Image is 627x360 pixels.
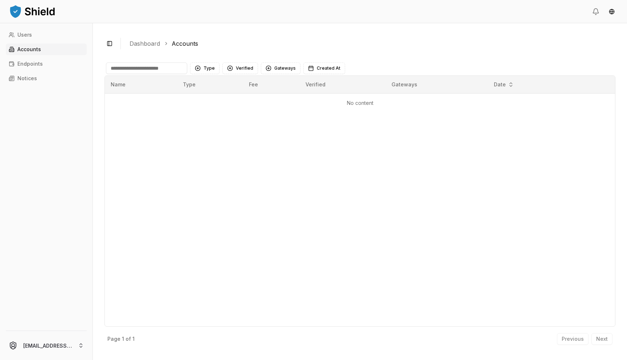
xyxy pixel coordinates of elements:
[222,62,258,74] button: Verified
[6,58,87,70] a: Endpoints
[17,76,37,81] p: Notices
[6,44,87,55] a: Accounts
[261,62,300,74] button: Gateways
[177,76,243,93] th: Type
[9,4,56,19] img: ShieldPay Logo
[317,65,340,71] span: Created At
[17,32,32,37] p: Users
[190,62,220,74] button: Type
[386,76,488,93] th: Gateways
[491,79,517,90] button: Date
[6,29,87,41] a: Users
[111,99,609,107] p: No content
[130,39,610,48] nav: breadcrumb
[107,336,120,341] p: Page
[300,76,386,93] th: Verified
[132,336,135,341] p: 1
[122,336,124,341] p: 1
[172,39,198,48] a: Accounts
[17,61,43,66] p: Endpoints
[6,73,87,84] a: Notices
[126,336,131,341] p: of
[303,62,345,74] button: Created At
[105,76,177,93] th: Name
[243,76,299,93] th: Fee
[23,342,72,349] p: [EMAIL_ADDRESS][DOMAIN_NAME]
[17,47,41,52] p: Accounts
[130,39,160,48] a: Dashboard
[3,334,90,357] button: [EMAIL_ADDRESS][DOMAIN_NAME]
